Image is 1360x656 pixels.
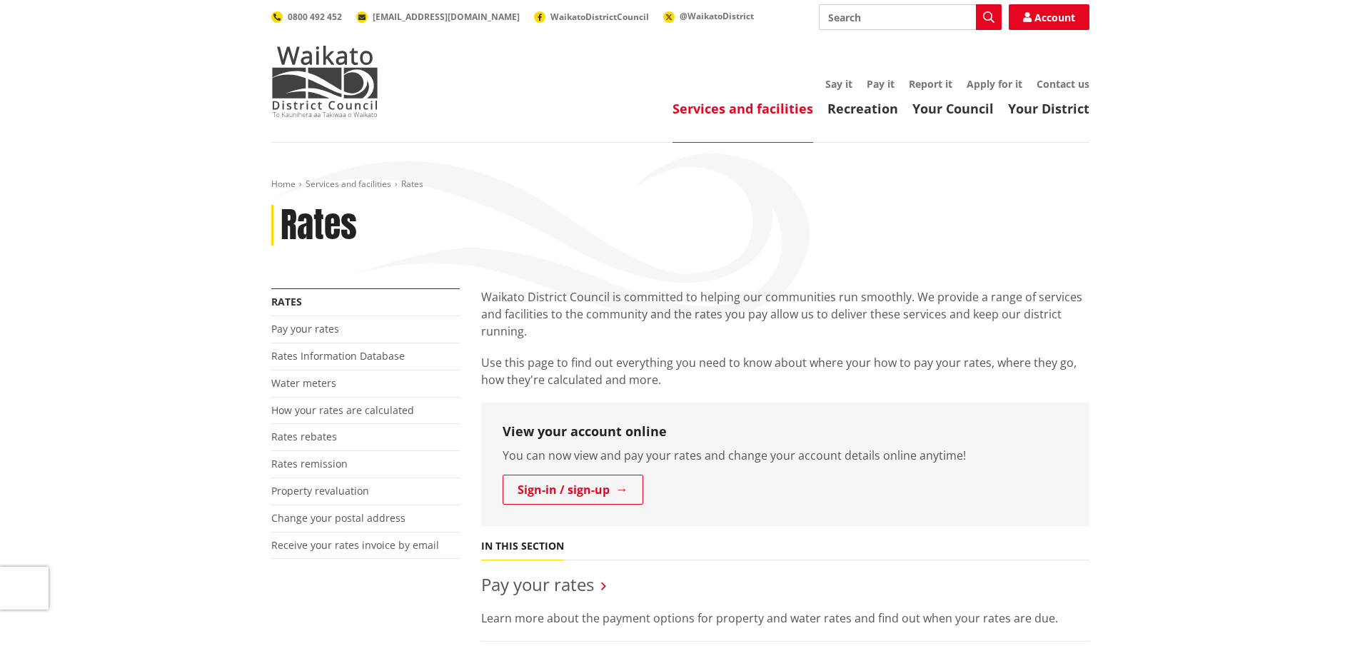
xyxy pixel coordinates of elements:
a: Pay your rates [271,322,339,335]
a: @WaikatoDistrict [663,10,754,22]
p: Use this page to find out everything you need to know about where your how to pay your rates, whe... [481,354,1089,388]
a: 0800 492 452 [271,11,342,23]
img: Waikato District Council - Te Kaunihera aa Takiwaa o Waikato [271,46,378,117]
a: Say it [825,77,852,91]
a: Contact us [1037,77,1089,91]
a: [EMAIL_ADDRESS][DOMAIN_NAME] [356,11,520,23]
a: Apply for it [967,77,1022,91]
a: WaikatoDistrictCouncil [534,11,649,23]
span: WaikatoDistrictCouncil [550,11,649,23]
a: Change your postal address [271,511,406,525]
p: You can now view and pay your rates and change your account details online anytime! [503,447,1068,464]
a: Your Council [912,100,994,117]
h3: View your account online [503,424,1068,440]
a: Property revaluation [271,484,369,498]
nav: breadcrumb [271,178,1089,191]
p: Waikato District Council is committed to helping our communities run smoothly. We provide a range... [481,288,1089,340]
h1: Rates [281,205,357,246]
a: How your rates are calculated [271,403,414,417]
a: Your District [1008,100,1089,117]
a: Report it [909,77,952,91]
a: Receive your rates invoice by email [271,538,439,552]
a: Recreation [827,100,898,117]
p: Learn more about the payment options for property and water rates and find out when your rates ar... [481,610,1089,627]
span: @WaikatoDistrict [680,10,754,22]
span: [EMAIL_ADDRESS][DOMAIN_NAME] [373,11,520,23]
a: Pay it [867,77,895,91]
span: 0800 492 452 [288,11,342,23]
h5: In this section [481,540,564,552]
a: Pay your rates [481,572,594,596]
a: Sign-in / sign-up [503,475,643,505]
a: Rates Information Database [271,349,405,363]
input: Search input [819,4,1002,30]
a: Services and facilities [306,178,391,190]
a: Home [271,178,296,190]
a: Rates rebates [271,430,337,443]
a: Water meters [271,376,336,390]
a: Account [1009,4,1089,30]
a: Rates remission [271,457,348,470]
a: Rates [271,295,302,308]
a: Services and facilities [673,100,813,117]
span: Rates [401,178,423,190]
